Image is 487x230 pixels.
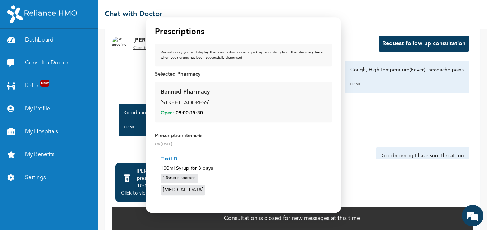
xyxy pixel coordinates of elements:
div: [STREET_ADDRESS] [161,99,326,107]
div: Minimize live chat window [118,4,135,21]
div: FAQs [70,193,137,215]
div: Chat with us now [48,40,131,49]
div: 1 Syrup dispensed [161,174,198,183]
img: d_794563401_company_1708531726252_794563401 [24,36,40,54]
div: We will notify you and display the prescription code to pick up your drug from the pharmacy here ... [161,50,326,61]
div: Navigation go back [8,39,19,50]
h4: Prescriptions [155,26,204,38]
span: We're online! [42,76,99,149]
p: 100ml Syrup for 3 days [161,165,326,172]
p: Tuxil D [161,155,326,163]
span: 09:00 - 19:30 [176,110,203,116]
p: Selected Pharmacy [155,71,332,78]
span: Conversation [4,205,70,210]
p: On [DATE] [155,142,332,147]
span: Open: [161,110,174,116]
div: Bennod Pharmacy [161,88,210,96]
textarea: Type your message and hit 'Enter' [4,168,137,193]
div: [MEDICAL_DATA] [161,185,205,195]
p: Prescription items - 6 [155,132,332,140]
